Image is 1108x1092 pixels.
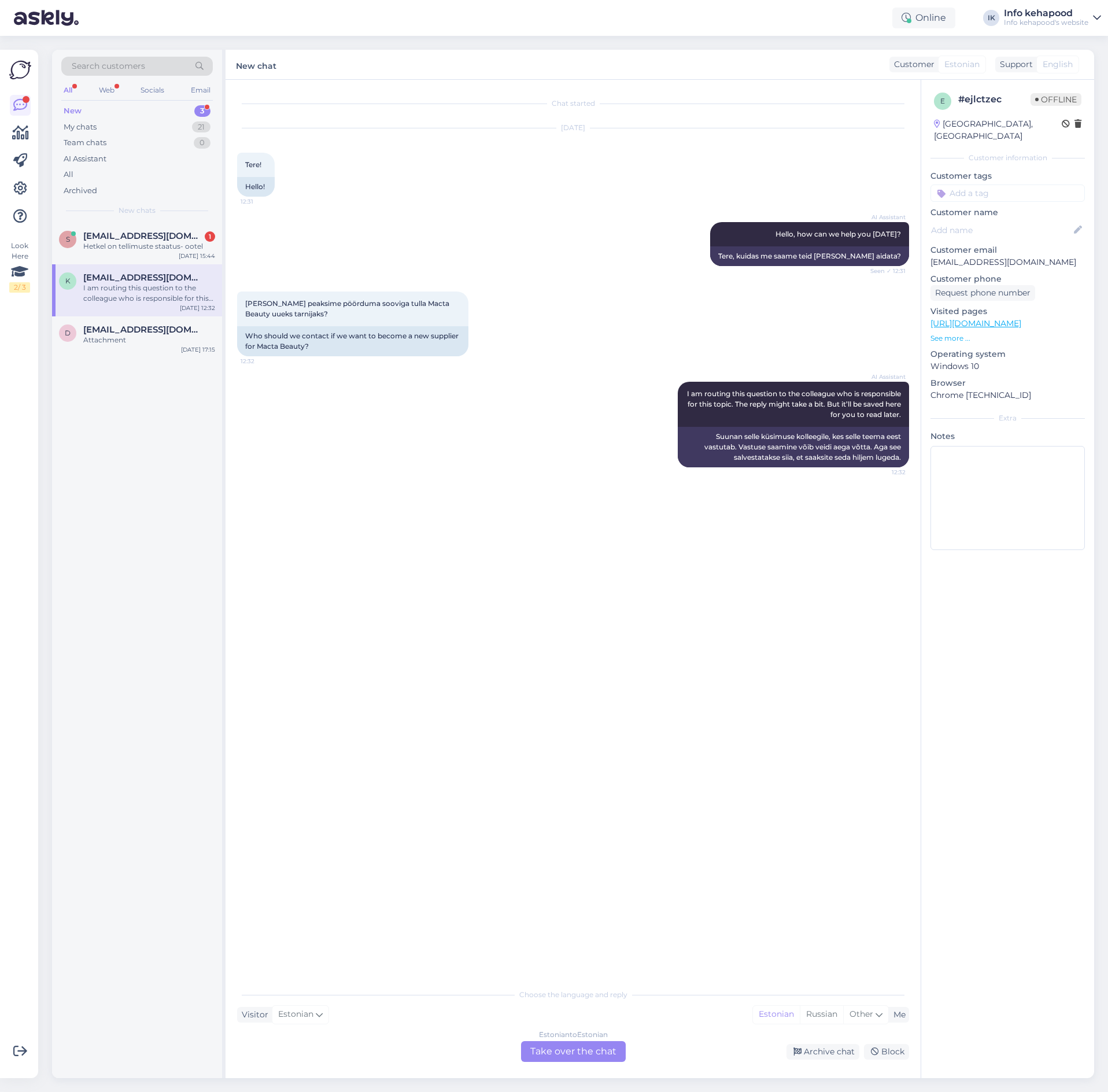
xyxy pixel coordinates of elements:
[278,1008,313,1021] span: Estonian
[65,276,71,285] span: k
[192,121,210,133] div: 21
[786,1044,859,1060] div: Archive chat
[944,58,980,71] span: Estonian
[83,335,215,345] div: Attachment
[194,137,210,149] div: 0
[83,272,204,283] span: kulvo54@gmail.com
[862,372,906,381] span: AI Assistant
[241,197,284,206] span: 12:31
[180,304,215,312] div: [DATE] 12:32
[889,58,935,71] div: Customer
[64,169,73,180] div: All
[930,318,1021,329] a: [URL][DOMAIN_NAME]
[237,326,468,356] div: Who should we contact if we want to become a new supplier for Macta Beauty?
[930,333,1085,344] p: See more ...
[889,1009,906,1021] div: Me
[862,267,906,275] span: Seen ✓ 12:31
[539,1030,608,1040] div: Estonian to Estonian
[9,59,31,81] img: Askly Logo
[930,377,1085,389] p: Browser
[64,137,106,149] div: Team chats
[9,282,30,293] div: 2 / 3
[237,990,909,1000] div: Choose the language and reply
[205,231,215,242] div: 1
[940,97,945,105] span: e
[753,1006,800,1023] div: Estonian
[245,160,261,169] span: Tere!
[189,83,213,98] div: Email
[678,427,909,467] div: Suunan selle küsimuse kolleegile, kes selle teema eest vastutab. Vastuse saamine võib veidi aega ...
[800,1006,843,1023] div: Russian
[710,246,909,266] div: Tere, kuidas me saame teid [PERSON_NAME] aidata?
[930,430,1085,442] p: Notes
[83,231,204,241] span: signe.igalaan@gmail.com
[930,348,1085,360] p: Operating system
[930,389,1085,401] p: Chrome [TECHNICAL_ID]
[850,1009,873,1019] span: Other
[194,105,210,117] div: 3
[241,357,284,366] span: 12:32
[83,241,215,252] div: Hetkel on tellimuste staatus- ootel
[930,273,1085,285] p: Customer phone
[72,60,145,72] span: Search customers
[181,345,215,354] div: [DATE] 17:15
[1043,58,1073,71] span: English
[237,98,909,109] div: Chat started
[930,185,1085,202] input: Add a tag
[179,252,215,260] div: [DATE] 15:44
[983,10,999,26] div: IK
[931,224,1072,237] input: Add name
[1004,9,1088,18] div: Info kehapood
[930,256,1085,268] p: [EMAIL_ADDRESS][DOMAIN_NAME]
[862,213,906,222] span: AI Assistant
[1004,18,1088,27] div: Info kehapood's website
[934,118,1062,142] div: [GEOGRAPHIC_DATA], [GEOGRAPHIC_DATA]
[930,170,1085,182] p: Customer tags
[864,1044,909,1060] div: Block
[521,1041,626,1062] div: Take over the chat
[930,413,1085,423] div: Extra
[97,83,117,98] div: Web
[61,83,75,98] div: All
[862,468,906,477] span: 12:32
[64,121,97,133] div: My chats
[65,329,71,337] span: d
[138,83,167,98] div: Socials
[237,1009,268,1021] div: Visitor
[245,299,451,318] span: [PERSON_NAME] peaksime pöörduma sooviga tulla Macta Beauty uueks tarnijaks?
[930,285,1035,301] div: Request phone number
[237,177,275,197] div: Hello!
[930,360,1085,372] p: Windows 10
[687,389,903,419] span: I am routing this question to the colleague who is responsible for this topic. The reply might ta...
[64,105,82,117] div: New
[892,8,955,28] div: Online
[958,93,1031,106] div: # ejlctzec
[64,185,97,197] div: Archived
[930,305,1085,318] p: Visited pages
[64,153,106,165] div: AI Assistant
[9,241,30,293] div: Look Here
[236,57,276,72] label: New chat
[1031,93,1081,106] span: Offline
[930,206,1085,219] p: Customer name
[119,205,156,216] span: New chats
[237,123,909,133] div: [DATE]
[995,58,1033,71] div: Support
[83,283,215,304] div: I am routing this question to the colleague who is responsible for this topic. The reply might ta...
[775,230,901,238] span: Hello, how can we help you [DATE]?
[83,324,204,335] span: dourou.xristina@yahoo.gr
[930,153,1085,163] div: Customer information
[930,244,1085,256] p: Customer email
[66,235,70,244] span: s
[1004,9,1101,27] a: Info kehapoodInfo kehapood's website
